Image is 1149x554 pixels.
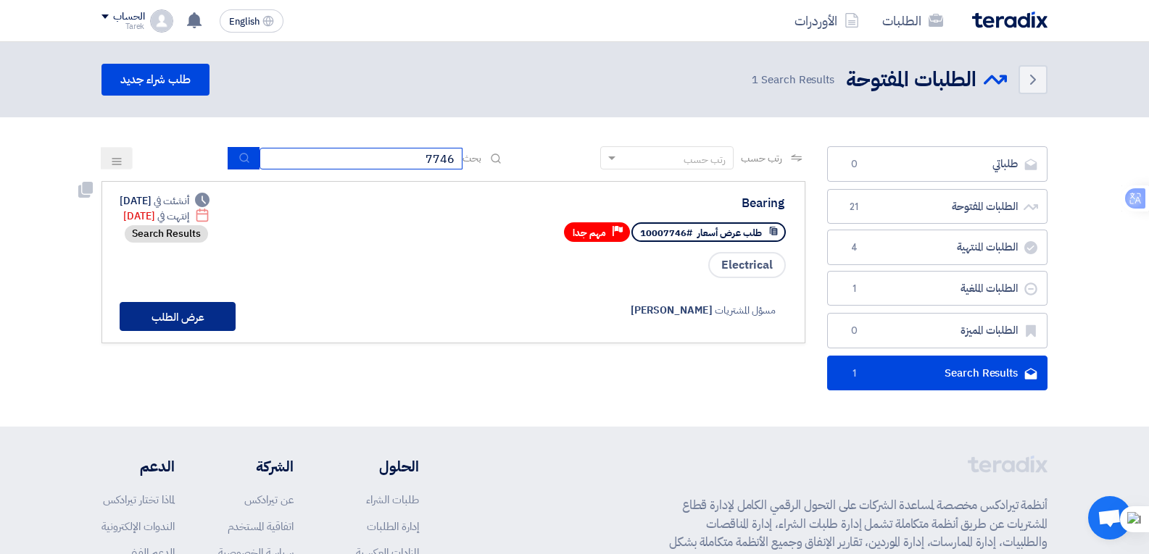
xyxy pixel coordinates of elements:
[218,456,294,477] li: الشركة
[150,9,173,33] img: profile_test.png
[827,313,1048,348] a: الطلبات المميزة0
[845,240,863,255] span: 4
[827,230,1048,265] a: الطلبات المنتهية4
[154,193,188,209] span: أنشئت في
[366,492,419,508] a: طلبات الشراء
[228,519,294,534] a: اتفاقية المستخدم
[845,200,863,214] span: 21
[494,197,784,210] div: Bearing
[783,4,871,38] a: الأوردرات
[708,252,786,278] span: Electrical
[846,66,976,94] h2: الطلبات المفتوحة
[871,4,955,38] a: الطلبات
[157,209,188,224] span: إنتهت في
[101,22,144,30] div: Tarek
[101,519,175,534] a: الندوات الإلكترونية
[337,456,419,477] li: الحلول
[101,456,175,477] li: الدعم
[1088,496,1132,540] a: Open chat
[113,11,144,23] div: الحساب
[101,64,210,96] a: طلب شراء جديد
[741,151,782,166] span: رتب حسب
[120,302,236,331] button: عرض الطلب
[827,271,1048,306] a: الطلبات الملغية1
[827,356,1048,391] a: Search Results1
[103,492,175,508] a: لماذا تختار تيرادكس
[752,72,758,88] span: 1
[244,492,294,508] a: عن تيرادكس
[845,366,863,381] span: 1
[715,303,776,318] span: مسؤل المشتريات
[845,282,863,296] span: 1
[367,519,419,534] a: إدارة الطلبات
[697,226,762,240] span: طلب عرض أسعار
[120,193,210,209] div: [DATE]
[631,303,713,318] span: [PERSON_NAME]
[752,72,834,88] span: Search Results
[220,9,283,33] button: English
[229,17,260,27] span: English
[123,209,210,224] div: [DATE]
[845,324,863,338] span: 0
[260,148,462,169] input: ابحث بعنوان أو رقم الطلب
[573,226,606,240] span: مهم جدا
[462,151,481,166] span: بحث
[684,152,726,167] div: رتب حسب
[125,225,208,243] div: Search Results
[827,189,1048,224] a: الطلبات المفتوحة21
[827,146,1048,182] a: طلباتي0
[972,12,1048,28] img: Teradix logo
[640,226,692,240] span: #10007746
[845,157,863,172] span: 0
